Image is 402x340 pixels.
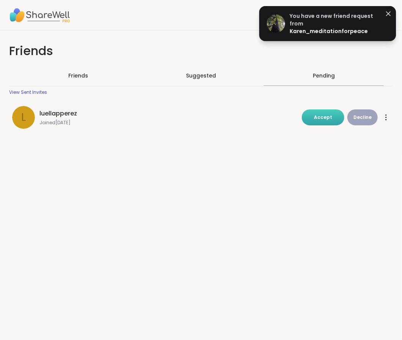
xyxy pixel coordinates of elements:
button: Accept [302,109,344,125]
span: Accept [314,114,332,120]
h1: Friends [9,43,393,60]
span: luellapperez [39,109,77,118]
span: Friends [68,72,88,79]
a: ShareWell MemberYou have a new friend request from Karen_meditationforpeace [267,12,388,35]
div: View Sent Invites [9,89,47,95]
span: You have a new friend request from [290,12,373,27]
span: Joined [DATE] [39,120,297,126]
img: ShareWell Member [267,14,285,33]
button: Decline [347,109,378,125]
span: Karen_meditationforpeace [290,27,368,35]
span: Suggested [186,72,216,79]
span: l [21,109,26,125]
span: Decline [353,114,372,121]
div: Pending [313,72,335,79]
img: ShareWell Nav Logo [9,2,70,28]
